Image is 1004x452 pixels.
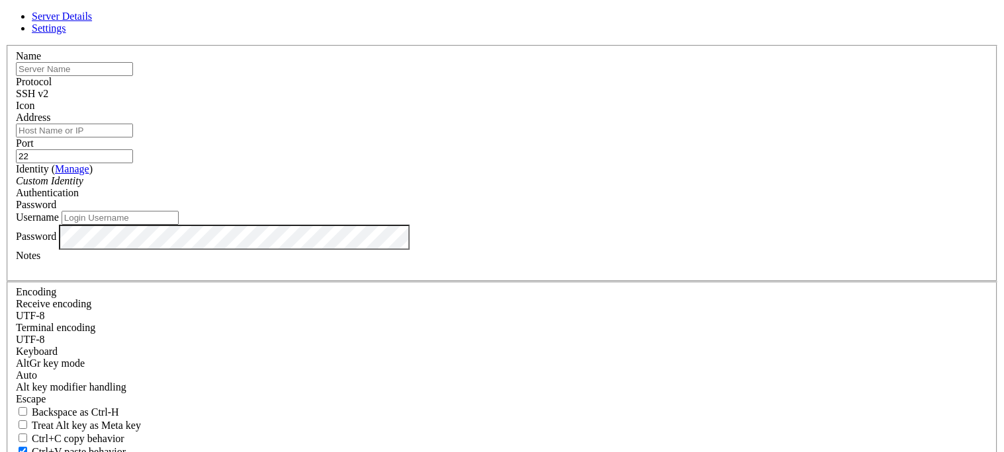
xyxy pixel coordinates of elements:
[16,393,988,405] div: Escape
[16,137,34,149] label: Port
[16,369,988,381] div: Auto
[16,358,85,369] label: Set the expected encoding for data received from the host. If the encodings do not match, visual ...
[16,286,56,297] label: Encoding
[16,76,52,87] label: Protocol
[16,112,50,123] label: Address
[32,420,141,431] span: Treat Alt key as Meta key
[16,381,126,393] label: Controls how the Alt key is handled. Escape: Send an ESC prefix. 8-Bit: Add 128 to the typed char...
[19,433,27,442] input: Ctrl+C copy behavior
[32,406,119,418] span: Backspace as Ctrl-H
[16,322,95,333] label: The default terminal encoding. ISO-2022 enables character map translations (like graphics maps). ...
[62,211,179,225] input: Login Username
[16,187,79,198] label: Authentication
[16,149,133,163] input: Port Number
[16,211,59,223] label: Username
[16,88,988,100] div: SSH v2
[16,88,48,99] span: SSH v2
[52,163,93,174] span: ( )
[16,346,58,357] label: Keyboard
[16,369,37,381] span: Auto
[32,11,92,22] a: Server Details
[16,231,56,242] label: Password
[16,199,988,211] div: Password
[16,420,141,431] label: Whether the Alt key acts as a Meta key or as a distinct Alt key.
[16,62,133,76] input: Server Name
[16,50,41,61] label: Name
[16,406,119,418] label: If true, the backspace should send BS ('\x08', aka ^H). Otherwise the backspace key should send '...
[16,310,45,321] span: UTF-8
[16,124,133,137] input: Host Name or IP
[32,433,124,444] span: Ctrl+C copy behavior
[16,250,40,261] label: Notes
[16,334,988,346] div: UTF-8
[16,334,45,345] span: UTF-8
[16,298,91,309] label: Set the expected encoding for data received from the host. If the encodings do not match, visual ...
[19,420,27,429] input: Treat Alt key as Meta key
[16,393,46,404] span: Escape
[16,175,83,186] i: Custom Identity
[16,310,988,322] div: UTF-8
[16,100,34,111] label: Icon
[55,163,89,174] a: Manage
[16,199,56,210] span: Password
[16,163,93,174] label: Identity
[16,175,988,187] div: Custom Identity
[32,22,66,34] a: Settings
[16,433,124,444] label: Ctrl-C copies if true, send ^C to host if false. Ctrl-Shift-C sends ^C to host if true, copies if...
[19,407,27,416] input: Backspace as Ctrl-H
